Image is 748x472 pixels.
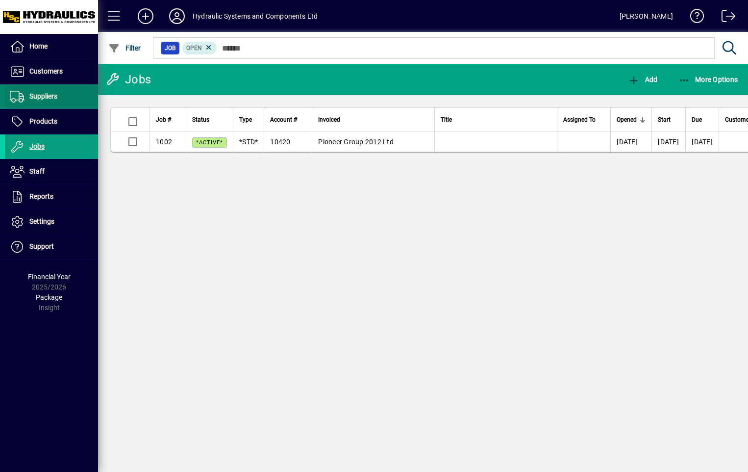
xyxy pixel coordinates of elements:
span: Opened [617,114,637,125]
div: Hydraulic Systems and Components Ltd [193,8,318,24]
a: Reports [5,184,98,209]
span: Status [192,114,209,125]
span: Jobs [29,142,45,150]
a: Support [5,235,98,259]
button: Add [625,71,660,88]
span: Due [692,114,702,125]
div: Invoiced [318,114,428,125]
td: [DATE] [651,132,685,152]
div: Opened [617,114,646,125]
span: Pioneer Group 2012 Ltd [318,138,394,146]
span: Account # [270,114,297,125]
span: 10420 [270,138,290,146]
span: Customers [29,67,63,75]
a: Knowledge Base [683,2,704,34]
mat-chip: Open Status: Open [182,42,217,54]
span: Home [29,42,48,50]
a: Settings [5,210,98,234]
button: Filter [106,39,144,57]
span: Filter [108,44,141,52]
td: [DATE] [685,132,719,152]
a: Products [5,109,98,134]
span: Products [29,117,57,125]
span: Package [36,293,62,301]
span: Reports [29,192,53,200]
button: More Options [676,71,741,88]
a: Home [5,34,98,59]
span: More Options [678,76,738,83]
div: Job # [156,114,180,125]
div: Due [692,114,713,125]
span: Settings [29,217,54,225]
td: [DATE] [610,132,651,152]
span: Job # [156,114,171,125]
span: 1002 [156,138,172,146]
span: Financial Year [28,273,71,281]
span: Add [628,76,657,83]
span: Title [441,114,452,125]
div: Start [658,114,679,125]
span: Job [165,43,175,53]
span: Invoiced [318,114,340,125]
span: Suppliers [29,92,57,100]
span: Staff [29,167,45,175]
span: Start [658,114,671,125]
span: Support [29,242,54,250]
div: [PERSON_NAME] [620,8,673,24]
span: Open [186,45,202,52]
button: Add [130,7,161,25]
div: Jobs [105,72,151,87]
a: Staff [5,159,98,184]
span: Assigned To [563,114,596,125]
a: Logout [714,2,736,34]
span: Type [239,114,252,125]
a: Customers [5,59,98,84]
a: Suppliers [5,84,98,109]
button: Profile [161,7,193,25]
div: Account # [270,114,306,125]
div: Assigned To [563,114,604,125]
